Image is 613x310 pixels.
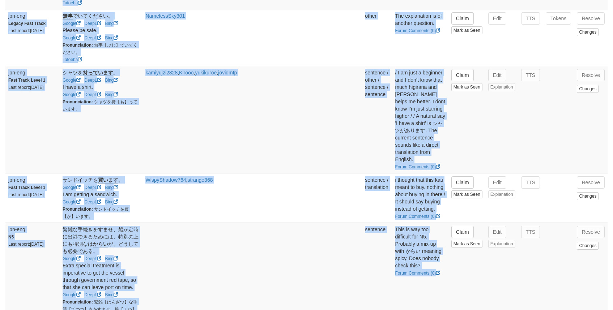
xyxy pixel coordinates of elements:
strong: Legacy Fast Track [8,21,46,26]
strong: Pronunciation: [63,43,93,48]
a: Bing [105,92,118,97]
button: Claim [451,69,474,81]
a: Forum Comments (0) [395,214,440,219]
div: Please be safe. [63,27,140,34]
button: Mark as Seen [451,190,482,198]
a: DeepL [84,92,101,97]
span: サンドイッチを 。 [63,177,123,184]
a: DeepL [84,35,101,40]
small: Last report: [DATE] [8,192,44,197]
a: Bing [105,256,118,261]
a: Google [63,199,81,204]
button: Resolve [577,69,605,81]
a: Tatoeba [63,0,82,5]
a: Bing [105,199,118,204]
button: TTS [521,12,540,25]
u: からい [93,241,108,247]
div: jpn-eng [8,12,57,20]
strong: Pronunciation: [63,99,93,104]
td: / I am just a beginner and I don’t know that much higirana and [PERSON_NAME] helps me better. I d... [392,66,448,173]
div: jpn-eng [8,69,57,76]
u: 持っています [83,70,113,76]
a: DeepL [84,199,101,204]
a: Forum Comments (0) [395,164,440,169]
a: strange368 [187,177,213,183]
td: sentence / other / sentence / sentence [362,66,392,173]
small: Last report: [DATE] [8,242,44,247]
div: jpn-eng [8,226,57,233]
small: シャツを持【も】っています。 [63,99,137,112]
button: Edit [488,12,506,25]
a: Forum Comments (0) [395,28,440,33]
td: , , , [142,66,362,173]
button: Explanation [488,190,515,198]
button: Resolve [577,176,605,189]
button: TTS [521,69,540,81]
button: Changes [577,192,599,200]
td: i thought that this kau meant to buy. nothing about buying in there / It should say buying instea... [392,173,448,223]
strong: Pronunciation: [63,300,93,305]
button: Changes [577,242,599,250]
a: Google [63,92,81,97]
small: 無事【ぶじ】でいてください。 [63,43,137,55]
a: yukikuroe [195,70,217,76]
div: Extra special treatment is imperative to get the vessel through government red tape, so that she ... [63,262,140,291]
button: Edit [488,176,506,189]
div: jpn-eng [8,176,57,184]
a: Google [63,21,81,26]
div: I have a shirt. [63,83,140,91]
td: The explanation is of another question. [392,9,448,66]
a: Google [63,35,81,40]
td: , [142,173,362,223]
a: Bing [105,185,118,190]
button: Mark as Seen [451,83,482,91]
a: DeepL [84,292,101,297]
a: WispyShadow764 [145,177,186,183]
a: Google [63,78,81,83]
button: Edit [488,69,506,81]
a: Bing [105,78,118,83]
button: Claim [451,12,474,25]
button: Claim [451,176,474,189]
button: Edit [488,226,506,238]
u: 無事 [63,13,73,20]
button: TTS [521,176,540,189]
td: other [362,9,392,66]
u: 買います [98,177,118,184]
a: Forum Comments (0) [395,271,440,276]
a: DeepL [84,78,101,83]
button: Explanation [488,240,515,248]
span: でいてください。 [63,13,113,20]
a: Bing [105,35,118,40]
a: NamelessSky301 [145,13,185,19]
a: DeepL [84,21,101,26]
td: sentence / translation [362,173,392,223]
a: Kirooo [179,70,193,76]
a: DeepL [84,185,101,190]
button: Changes [577,85,599,93]
a: Bing [105,292,118,297]
a: Tatoeba [63,57,82,62]
a: DeepL [84,256,101,261]
strong: Pronunciation: [63,207,93,212]
button: TTS [521,226,540,238]
small: Last report: [DATE] [8,85,44,90]
a: kamiyujzi2828 [145,70,178,76]
a: Google [63,185,81,190]
button: Changes [577,28,599,36]
button: Claim [451,226,474,238]
button: Resolve [577,226,605,238]
span: シャツを 。 [63,70,118,76]
span: 繁雑な手続きをすませ、船が定時に出港できるためには、特別の上にも特別なは が、どうしても必要である。 [63,227,139,254]
strong: N5 [8,234,14,240]
button: Mark as Seen [451,240,482,248]
a: Bing [105,21,118,26]
small: サンドイッチを買【か】います。 [63,207,129,219]
small: Last report: [DATE] [8,28,44,33]
button: Mark as Seen [451,26,482,34]
strong: Fast Track Level 1 [8,78,45,83]
a: Google [63,292,81,297]
a: Google [63,256,81,261]
a: jovidmtp [218,70,237,76]
button: Explanation [488,83,515,91]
